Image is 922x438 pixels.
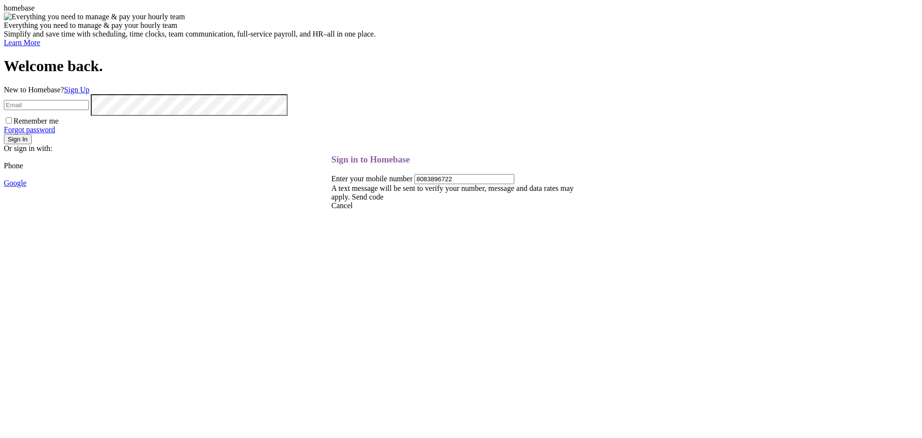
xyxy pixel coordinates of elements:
[4,21,918,30] div: Everything you need to manage & pay your hourly team
[331,184,574,201] label: A text message will be sent to verify your number, message and data rates may apply.
[4,86,918,94] div: New to Homebase?
[4,125,55,134] a: Forgot password
[331,175,412,183] label: Enter your mobile number
[4,100,89,110] input: Email
[4,162,23,170] span: Phone
[331,154,591,165] h3: Sign in to Homebase
[4,4,918,13] div: homebase
[4,13,185,21] img: Everything you need to manage & pay your hourly team
[4,179,26,187] a: Google
[331,201,352,210] a: Cancel
[4,134,32,144] button: Sign In
[4,30,918,38] div: Simplify and save time with scheduling, time clocks, team communication, full-service payroll, an...
[4,117,59,125] label: Remember me
[64,86,89,94] a: Sign Up
[352,193,384,201] a: Send code
[4,57,918,75] h1: Welcome back.
[4,144,918,153] div: Or sign in with:
[6,117,12,124] input: Remember me
[4,38,40,47] a: Learn More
